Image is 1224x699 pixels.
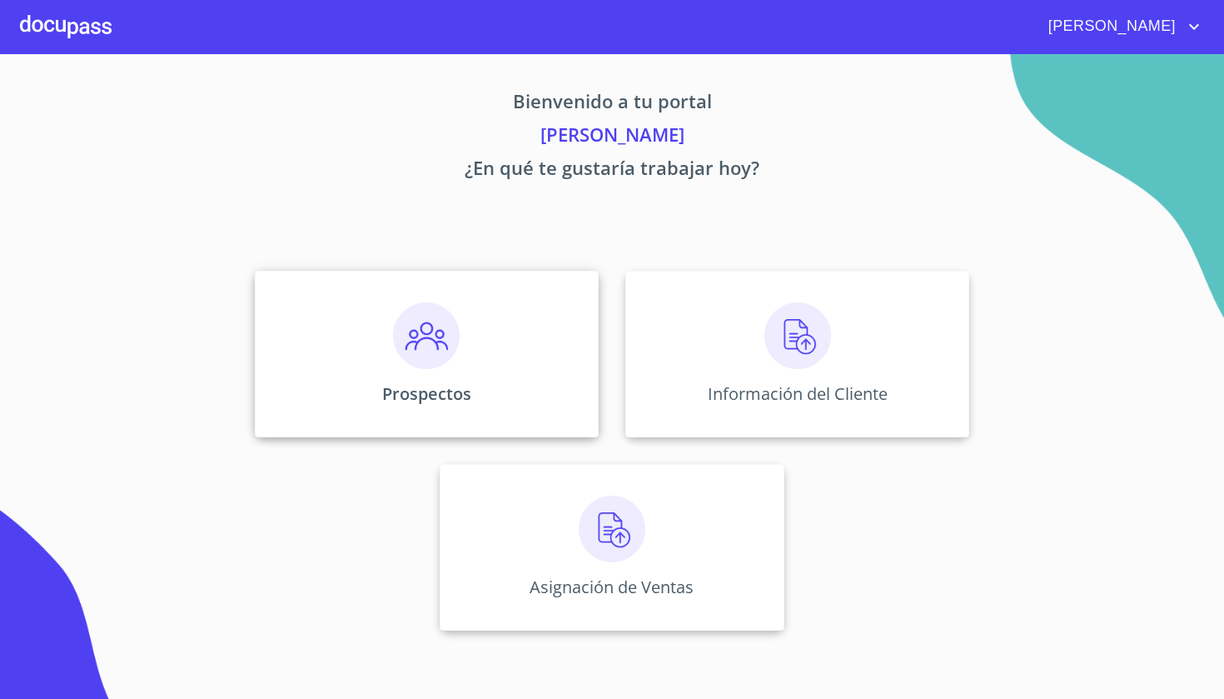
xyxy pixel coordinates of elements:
[708,382,888,405] p: Información del Cliente
[393,302,460,369] img: prospectos.png
[764,302,831,369] img: carga.png
[579,496,645,562] img: carga.png
[99,87,1125,121] p: Bienvenido a tu portal
[99,154,1125,187] p: ¿En qué te gustaría trabajar hoy?
[530,576,694,598] p: Asignación de Ventas
[1036,13,1204,40] button: account of current user
[1036,13,1184,40] span: [PERSON_NAME]
[99,121,1125,154] p: [PERSON_NAME]
[382,382,471,405] p: Prospectos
